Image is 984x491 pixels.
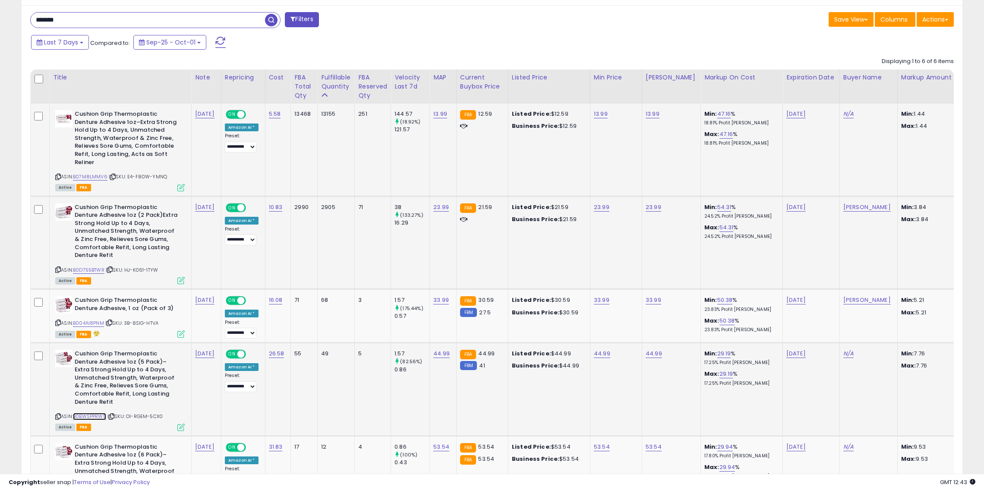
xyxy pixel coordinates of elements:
[704,463,719,471] b: Max:
[55,350,73,367] img: 51Wuq64ayEL._SL40_.jpg
[843,203,891,212] a: [PERSON_NAME]
[75,203,180,262] b: Cushion Grip Thermoplastic Denture Adhesive 1oz (2 Pack)Extra Strong Hold Up to 4 Days, Unmatched...
[646,296,661,304] a: 33.99
[594,349,610,358] a: 44.99
[321,296,348,304] div: 68
[31,35,89,50] button: Last 7 Days
[512,296,551,304] b: Listed Price:
[717,296,733,304] a: 50.38
[901,455,916,463] strong: Max:
[901,215,916,223] strong: Max:
[704,223,719,231] b: Max:
[704,360,776,366] p: 17.25% Profit [PERSON_NAME]
[512,110,583,118] div: $12.59
[478,349,495,358] span: 44.99
[512,215,559,223] b: Business Price:
[839,70,897,104] th: CSV column name: cust_attr_4_Buyer Name
[321,203,348,211] div: 2905
[394,110,429,118] div: 144.57
[394,459,429,466] div: 0.43
[719,130,733,139] a: 47.16
[195,296,214,304] a: [DATE]
[512,455,559,463] b: Business Price:
[594,110,608,118] a: 13.99
[269,73,287,82] div: Cost
[704,307,776,313] p: 23.83% Profit [PERSON_NAME]
[107,413,163,420] span: | SKU: OI-RGEM-5CX0
[512,361,559,370] b: Business Price:
[433,296,449,304] a: 33.99
[594,73,638,82] div: Min Price
[195,73,218,82] div: Note
[717,110,731,118] a: 47.16
[394,443,429,451] div: 0.86
[225,73,262,82] div: Repricing
[594,296,609,304] a: 33.99
[719,463,735,472] a: 29.94
[704,349,717,358] b: Min:
[394,73,426,91] div: Velocity Last 7d
[512,308,559,317] b: Business Price:
[704,296,776,312] div: %
[358,443,384,451] div: 4
[75,110,180,168] b: Cushion Grip Thermoplastic Denture Adhesive 1oz–Extra Strong Hold Up to 4 Days, Unmatched Strengt...
[512,203,583,211] div: $21.59
[594,203,609,212] a: 23.99
[75,296,180,314] b: Cushion Grip Thermoplastic Denture Adhesive, 1 oz (Pack of 3)
[400,118,420,125] small: (18.92%)
[704,110,776,126] div: %
[704,296,717,304] b: Min:
[646,110,659,118] a: 13.99
[269,203,283,212] a: 10.83
[704,110,717,118] b: Min:
[90,39,130,47] span: Compared to:
[901,296,973,304] p: 5.21
[479,308,491,317] span: 27.5
[73,173,107,181] a: B07M8LMMV6
[76,184,91,191] span: FBA
[225,217,259,225] div: Amazon AI *
[321,110,348,118] div: 13155
[719,223,734,232] a: 54.31
[512,309,583,317] div: $30.59
[55,110,185,190] div: ASIN:
[225,456,259,464] div: Amazon AI *
[719,370,733,378] a: 29.19
[479,361,485,370] span: 41
[512,122,559,130] b: Business Price:
[843,110,854,118] a: N/A
[195,349,214,358] a: [DATE]
[460,443,476,453] small: FBA
[786,110,806,118] a: [DATE]
[512,122,583,130] div: $12.59
[704,140,776,146] p: 18.81% Profit [PERSON_NAME]
[225,226,259,246] div: Preset:
[704,203,717,211] b: Min:
[195,203,214,212] a: [DATE]
[901,455,973,463] p: 9.53
[704,130,776,146] div: %
[433,110,447,118] a: 13.99
[294,73,314,100] div: FBA Total Qty
[76,331,91,338] span: FBA
[195,443,214,451] a: [DATE]
[55,277,75,285] span: All listings currently available for purchase on Amazon
[901,122,973,130] p: 1.44
[829,12,874,27] button: Save View
[269,296,283,304] a: 16.08
[460,308,477,317] small: FBM
[901,443,973,451] p: 9.53
[400,305,423,312] small: (175.44%)
[940,478,975,486] span: 2025-10-9 12:43 GMT
[394,296,429,304] div: 1.57
[112,478,150,486] a: Privacy Policy
[55,350,185,430] div: ASIN:
[843,296,891,304] a: [PERSON_NAME]
[76,277,91,285] span: FBA
[294,110,311,118] div: 13468
[394,366,429,374] div: 0.86
[512,73,587,82] div: Listed Price
[717,443,733,451] a: 29.94
[704,120,776,126] p: 18.81% Profit [PERSON_NAME]
[901,110,914,118] strong: Min:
